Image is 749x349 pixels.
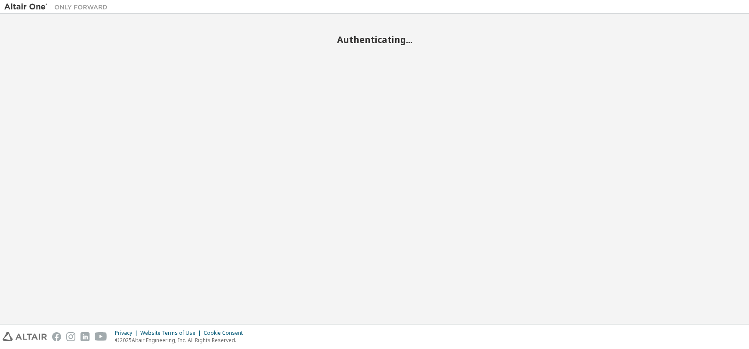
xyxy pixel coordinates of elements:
[204,330,248,337] div: Cookie Consent
[3,332,47,341] img: altair_logo.svg
[95,332,107,341] img: youtube.svg
[52,332,61,341] img: facebook.svg
[140,330,204,337] div: Website Terms of Use
[115,337,248,344] p: © 2025 Altair Engineering, Inc. All Rights Reserved.
[4,3,112,11] img: Altair One
[66,332,75,341] img: instagram.svg
[80,332,90,341] img: linkedin.svg
[115,330,140,337] div: Privacy
[4,34,745,45] h2: Authenticating...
